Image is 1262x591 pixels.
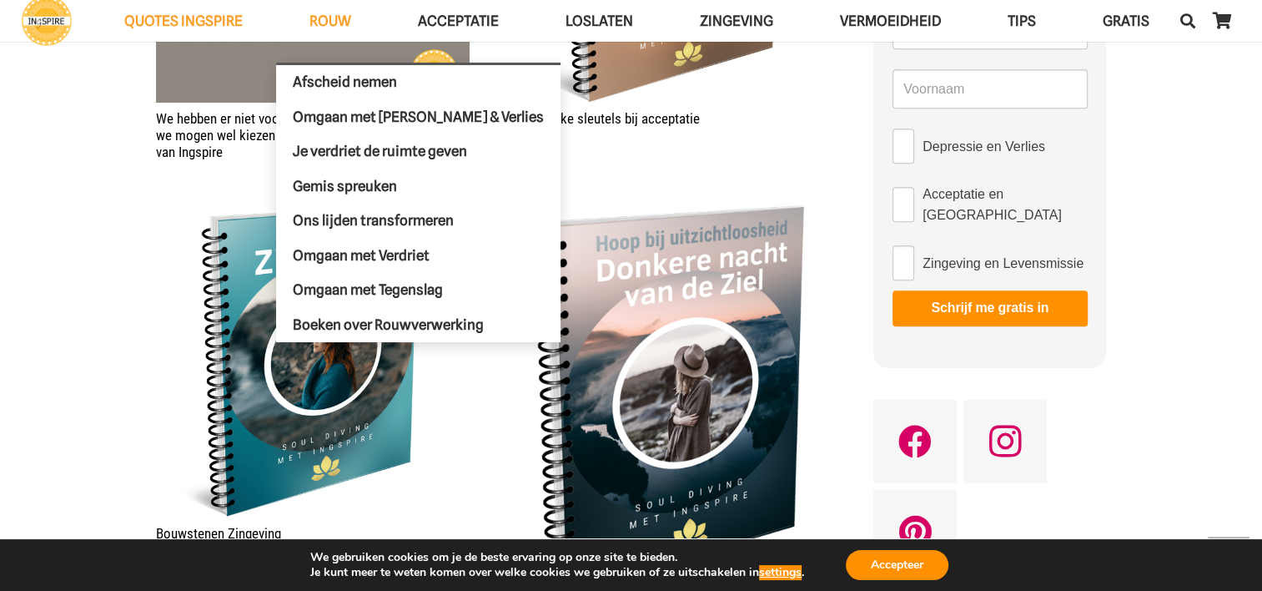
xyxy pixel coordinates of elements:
[873,400,957,483] a: Facebook
[963,400,1047,483] a: Instagram
[310,550,804,565] p: We gebruiken cookies om je de beste ervaring op onze site te bieden.
[892,187,914,222] input: Acceptatie en [GEOGRAPHIC_DATA]
[1208,537,1249,578] a: Terug naar top
[873,490,957,573] a: Pinterest
[1103,13,1149,29] span: GRATIS
[566,13,633,29] span: Loslaten
[418,13,499,29] span: Acceptatie
[840,13,941,29] span: VERMOEIDHEID
[276,238,561,273] a: Omgaan met Verdriet
[923,184,1087,225] span: Acceptatie en [GEOGRAPHIC_DATA]
[892,245,914,280] input: Zingeving en Levensmissie
[156,204,470,518] img: voorbeelden bouwstenen zingeving voor jouw persoonlijke zingeving met zingevingsvragen die je ver...
[892,69,1087,109] input: Voornaam
[156,110,461,161] a: We hebben er niet voor gekozen te LIJDEN in het leven, we mogen wel kiezen hoe het leven te LEIDE...
[276,273,561,308] a: Omgaan met Tegenslag
[293,246,430,263] span: Omgaan met Verdriet
[276,65,561,100] a: Afscheid nemen
[1008,13,1036,29] span: TIPS
[293,212,454,229] span: Ons lijden transformeren
[846,550,948,580] button: Accepteer
[293,281,443,298] span: Omgaan met Tegenslag
[276,99,561,134] a: Omgaan met [PERSON_NAME] & Verlies
[892,129,914,164] input: Depressie en Verlies
[293,177,397,194] span: Gemis spreuken
[293,143,467,159] span: Je verdriet de ruimte geven
[293,108,544,124] span: Omgaan met [PERSON_NAME] & Verlies
[276,307,561,342] a: Boeken over Rouwverwerking
[276,134,561,169] a: Je verdriet de ruimte geven
[276,204,561,239] a: Ons lijden transformeren
[512,110,700,127] a: Belangrijke sleutels bij acceptatie
[309,13,351,29] span: ROUW
[156,204,470,518] a: Bouwstenen Zingeving
[892,290,1087,326] button: Schrijf me gratis in
[156,525,281,542] a: Bouwstenen Zingeving
[293,73,397,90] span: Afscheid nemen
[759,565,802,580] button: settings
[310,565,804,580] p: Je kunt meer te weten komen over welke cookies we gebruiken of ze uitschakelen in .
[700,13,773,29] span: Zingeving
[923,136,1045,157] span: Depressie en Verlies
[293,316,484,332] span: Boeken over Rouwverwerking
[276,169,561,204] a: Gemis spreuken
[124,13,243,29] span: QUOTES INGSPIRE
[923,253,1084,274] span: Zingeving en Levensmissie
